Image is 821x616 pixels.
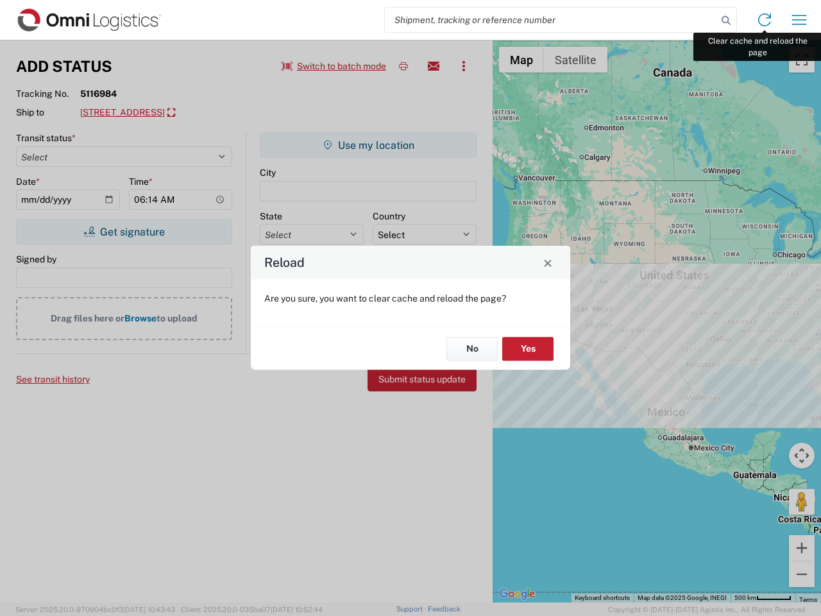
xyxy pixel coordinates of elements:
[539,253,557,271] button: Close
[264,253,305,272] h4: Reload
[385,8,717,32] input: Shipment, tracking or reference number
[264,293,557,304] p: Are you sure, you want to clear cache and reload the page?
[502,337,554,361] button: Yes
[446,337,498,361] button: No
